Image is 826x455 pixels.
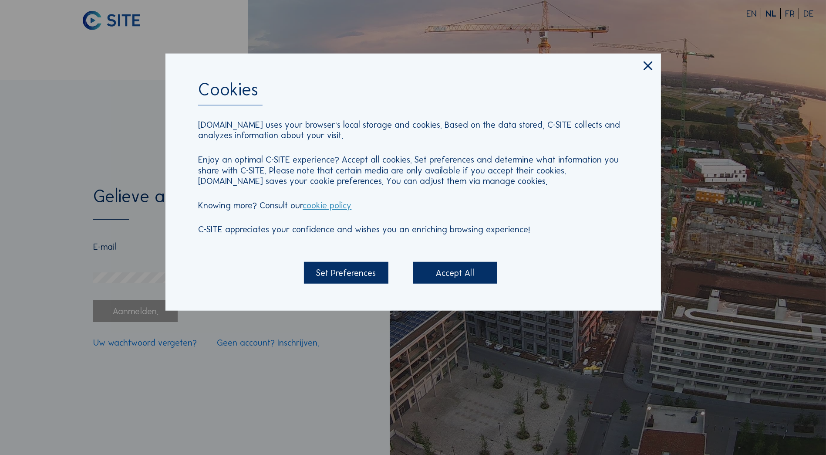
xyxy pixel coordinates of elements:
a: cookie policy [303,200,351,210]
p: C-SITE appreciates your confidence and wishes you an enriching browsing experience! [198,224,627,234]
p: [DOMAIN_NAME] uses your browser's local storage and cookies. Based on the data stored, C-SITE col... [198,119,627,141]
p: Knowing more? Consult our [198,200,627,210]
div: Accept All [413,262,497,283]
div: Set Preferences [304,262,388,283]
div: Cookies [198,81,627,105]
p: Enjoy an optimal C-SITE experience? Accept all cookies. Set preferences and determine what inform... [198,154,627,186]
